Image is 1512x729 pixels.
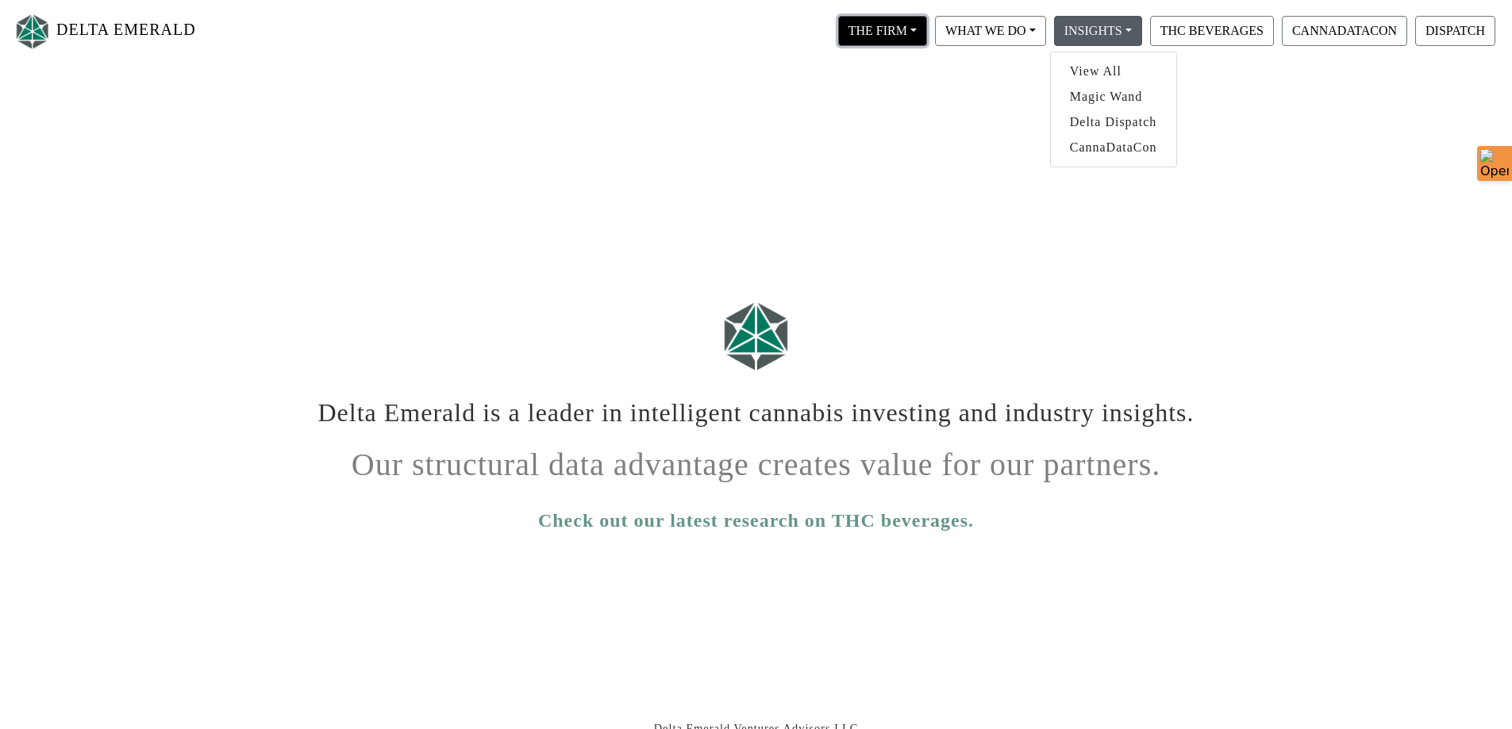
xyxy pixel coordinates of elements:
a: DELTA EMERALD [13,6,196,56]
button: INSIGHTS [1054,16,1142,46]
a: THC BEVERAGES [1146,23,1278,36]
a: CANNADATACON [1278,23,1411,36]
a: Magic Wand [1051,84,1176,109]
h1: Our structural data advantage creates value for our partners. [316,434,1197,484]
img: Logo [717,294,796,378]
h1: Delta Emerald is a leader in intelligent cannabis investing and industry insights. [316,386,1197,428]
a: CannaDataCon [1051,135,1176,160]
a: Check out our latest research on THC beverages. [538,506,974,535]
a: View All [1051,59,1176,84]
a: DISPATCH [1411,23,1499,36]
button: THC BEVERAGES [1150,16,1274,46]
a: Delta Dispatch [1051,109,1176,135]
button: WHAT WE DO [935,16,1046,46]
button: DISPATCH [1415,16,1495,46]
button: THE FIRM [838,16,927,46]
button: CANNADATACON [1282,16,1407,46]
img: Logo [13,10,52,52]
div: THE FIRM [1050,52,1177,167]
